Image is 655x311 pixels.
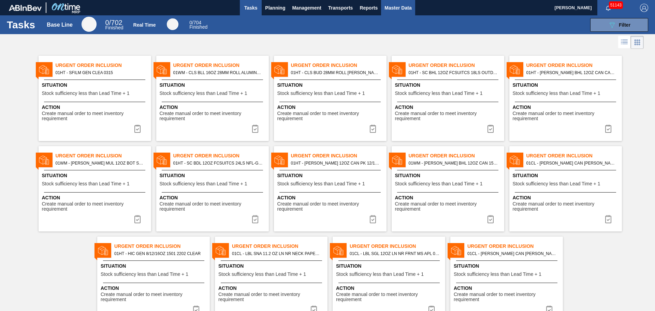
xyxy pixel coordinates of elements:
span: Action [513,194,620,201]
div: Real Time [167,18,178,30]
span: Stock sufficiency less than Lead Time + 1 [395,181,483,186]
img: status [510,155,520,165]
h1: Tasks [7,21,37,29]
span: Create manual order to meet inventory requirement [42,111,149,122]
img: icon-task complete [251,125,259,133]
span: 0 [105,19,109,26]
button: icon-task complete [600,122,616,136]
span: Management [292,4,321,12]
div: Real Time [133,22,156,28]
span: Stock sufficiency less than Lead Time + 1 [513,181,600,186]
span: Action [42,194,149,201]
div: Real Time [189,20,207,29]
span: Create manual order to meet inventory requirement [395,201,503,212]
img: icon-task complete [251,215,259,223]
img: status [392,65,402,75]
span: Situation [160,172,267,179]
img: status [392,155,402,165]
div: Complete task: 7031490 [129,122,146,136]
img: status [451,245,461,256]
span: Situation [277,82,385,89]
span: Stock sufficiency less than Lead Time + 1 [277,91,365,96]
span: Situation [395,172,503,179]
img: icon-task complete [486,125,495,133]
div: Complete task: 7031549 [482,212,499,226]
span: 01CL - CARR CAN BUD 12OZ HOLIDAY TWNSTK 30/12 [467,250,557,257]
span: Action [160,104,267,111]
span: / 702 [105,19,122,26]
img: status [157,65,167,75]
img: TNhmsLtSVTkK8tSr43FrP2fwEKptu5GPRR3wAAAABJRU5ErkJggg== [9,5,42,11]
div: Complete task: 7031492 [247,122,263,136]
span: Stock sufficiency less than Lead Time + 1 [160,181,247,186]
span: Stock sufficiency less than Lead Time + 1 [42,181,130,186]
span: Urgent Order Inclusion [114,243,210,250]
span: Situation [513,82,620,89]
span: Urgent Order Inclusion [56,152,151,159]
span: Filter [619,22,630,28]
span: Urgent Order Inclusion [291,152,387,159]
img: icon-task complete [133,215,142,223]
button: icon-task complete [482,212,499,226]
span: Finished [105,25,123,30]
span: Urgent Order Inclusion [56,62,151,69]
span: Urgent Order Inclusion [526,152,622,159]
span: Create manual order to meet inventory requirement [277,201,385,212]
div: Complete task: 7031532 [129,212,146,226]
span: Situation [277,172,385,179]
img: icon-task complete [604,125,612,133]
div: Card Vision [631,36,644,49]
span: 01HT - HIC GEN 8/12/16OZ 1501 2202 CLEAR [114,250,204,257]
button: icon-task complete [247,122,263,136]
span: Tasks [243,4,258,12]
span: Stock sufficiency less than Lead Time + 1 [218,272,306,277]
img: status [274,155,285,165]
span: Urgent Order Inclusion [232,243,327,250]
span: Action [395,104,503,111]
span: Stock sufficiency less than Lead Time + 1 [160,91,247,96]
span: Action [454,285,561,292]
button: Filter [590,18,648,32]
span: Situation [218,263,326,270]
div: Base Line [82,17,97,32]
img: status [333,245,344,256]
img: icon-task complete [133,125,142,133]
button: icon-task complete [247,212,263,226]
div: List Vision [618,36,631,49]
button: icon-task complete [129,122,146,136]
span: 01HT - CARR BHL 12OZ CAN CAN PK 12/12 CAN OUTDOOR [526,69,616,76]
span: 01HT - SC BDL 12OZ FCSUITCS 24LS NFL-GENERIC SHIELD HULK HANDLE [173,159,263,167]
span: Create manual order to meet inventory requirement [160,111,267,122]
span: 01HT - SC BHL 12OZ FCSUITCS 18LS OUTDOOR [409,69,499,76]
span: Finished [189,24,207,30]
span: Urgent Order Inclusion [409,62,504,69]
span: Create manual order to meet inventory requirement [101,292,208,302]
span: Action [277,104,385,111]
span: 01CL - LBL SNA 11.2 OZ LN NR NECK PAPER 0423 #3 [232,250,322,257]
span: Create manual order to meet inventory requirement [336,292,443,302]
span: 01CL - LBL SGL 12OZ LN NR FRNT MS APL 0325 #7 4 [350,250,440,257]
span: Situation [42,82,149,89]
span: Create manual order to meet inventory requirement [513,201,620,212]
button: icon-task complete [365,122,381,136]
span: Stock sufficiency less than Lead Time + 1 [454,272,541,277]
span: 01WM - CARR MUL 12OZ BOT SNUG 12/12 12OZ BOT AQUEOUS COATING [56,159,146,167]
button: icon-task complete [482,122,499,136]
span: 01HT - CARR BUD 12OZ CAN PK 12/12 MILITARY PROMO [291,159,381,167]
span: Create manual order to meet inventory requirement [454,292,561,302]
img: status [39,65,49,75]
span: Action [336,285,443,292]
span: Stock sufficiency less than Lead Time + 1 [336,272,424,277]
img: icon-task complete [369,215,377,223]
span: Urgent Order Inclusion [291,62,387,69]
div: Complete task: 7031550 [600,212,616,226]
div: Complete task: 7031547 [365,212,381,226]
span: Situation [101,263,208,270]
button: Notifications [597,3,619,13]
span: Create manual order to meet inventory requirement [160,201,267,212]
span: Situation [395,82,503,89]
span: 01HT - SFILM GEN CLEA 0315 [56,69,146,76]
img: status [510,65,520,75]
img: status [39,155,49,165]
span: Create manual order to meet inventory requirement [277,111,385,122]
